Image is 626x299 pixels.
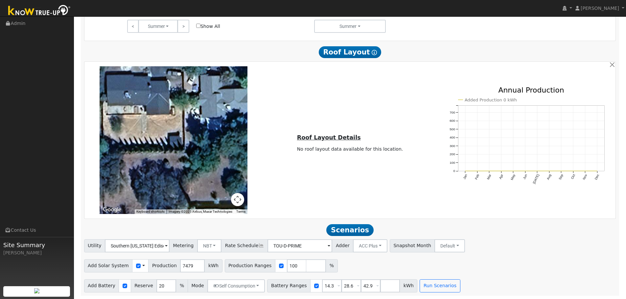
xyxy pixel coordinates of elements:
span: Adder [332,239,353,252]
label: Show All [196,23,220,30]
img: Know True-Up [5,4,74,18]
span: Scenarios [326,224,373,236]
circle: onclick="" [464,170,467,172]
span: kWh [400,279,417,292]
circle: onclick="" [500,170,502,172]
text: Annual Production [498,86,564,94]
input: Show All [196,24,200,28]
circle: onclick="" [596,170,598,172]
span: Roof Layout [319,46,382,58]
input: Select a Rate Schedule [267,239,332,252]
text: 300 [450,144,455,148]
a: < [127,20,139,33]
circle: onclick="" [548,170,550,172]
text: Nov [582,174,588,181]
button: Summer [138,20,178,33]
circle: onclick="" [524,170,526,172]
text: Feb [474,174,480,181]
span: [PERSON_NAME] [581,6,619,11]
span: Battery Ranges [267,279,311,292]
text: 600 [450,119,455,123]
button: Map camera controls [231,193,244,206]
text: Apr [498,173,504,180]
text: Added Production 0 kWh [465,97,517,102]
text: Aug [546,174,552,181]
span: Reserve [131,279,157,292]
circle: onclick="" [488,170,491,172]
span: Mode [188,279,208,292]
circle: onclick="" [560,170,563,172]
span: kWh [204,259,222,272]
circle: onclick="" [536,170,539,172]
text: Jun [522,174,528,180]
text: Oct [570,174,576,180]
span: Production [148,259,180,272]
td: No roof layout data available for this location. [296,144,404,154]
button: Summer [314,20,386,33]
span: Rate Schedule [221,239,268,252]
text: Sep [558,174,564,181]
circle: onclick="" [584,170,587,172]
text: Mar [486,173,492,180]
span: Imagery ©2025 Airbus, Maxar Technologies [169,210,232,213]
circle: onclick="" [512,170,515,172]
input: Select a Utility [105,239,170,252]
span: Add Battery [84,279,119,292]
button: Default [434,239,465,252]
span: Production Ranges [225,259,275,272]
span: % [176,279,188,292]
span: Site Summary [3,241,70,249]
text: 100 [450,161,455,164]
button: Run Scenarios [420,279,460,292]
text: 0 [453,169,455,173]
u: Roof Layout Details [297,134,361,141]
span: % [326,259,337,272]
text: May [510,174,516,181]
span: Metering [169,239,197,252]
text: 500 [450,127,455,131]
button: NBT [197,239,222,252]
button: ACC Plus [353,239,387,252]
a: > [177,20,189,33]
i: Show Help [372,50,377,55]
span: Add Solar System [84,259,133,272]
div: [PERSON_NAME] [3,249,70,256]
span: Utility [84,239,105,252]
img: retrieve [34,288,39,293]
text: Dec [594,174,600,181]
text: 200 [450,153,455,156]
text: [DATE] [532,174,540,184]
button: Self Consumption [207,279,265,292]
text: 700 [450,111,455,114]
text: 400 [450,136,455,139]
img: Google [101,205,123,214]
circle: onclick="" [476,170,478,172]
button: Keyboard shortcuts [136,209,165,214]
a: Open this area in Google Maps (opens a new window) [101,205,123,214]
circle: onclick="" [572,170,574,172]
span: Snapshot Month [390,239,435,252]
text: Jan [462,174,468,180]
a: Terms [236,210,245,213]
